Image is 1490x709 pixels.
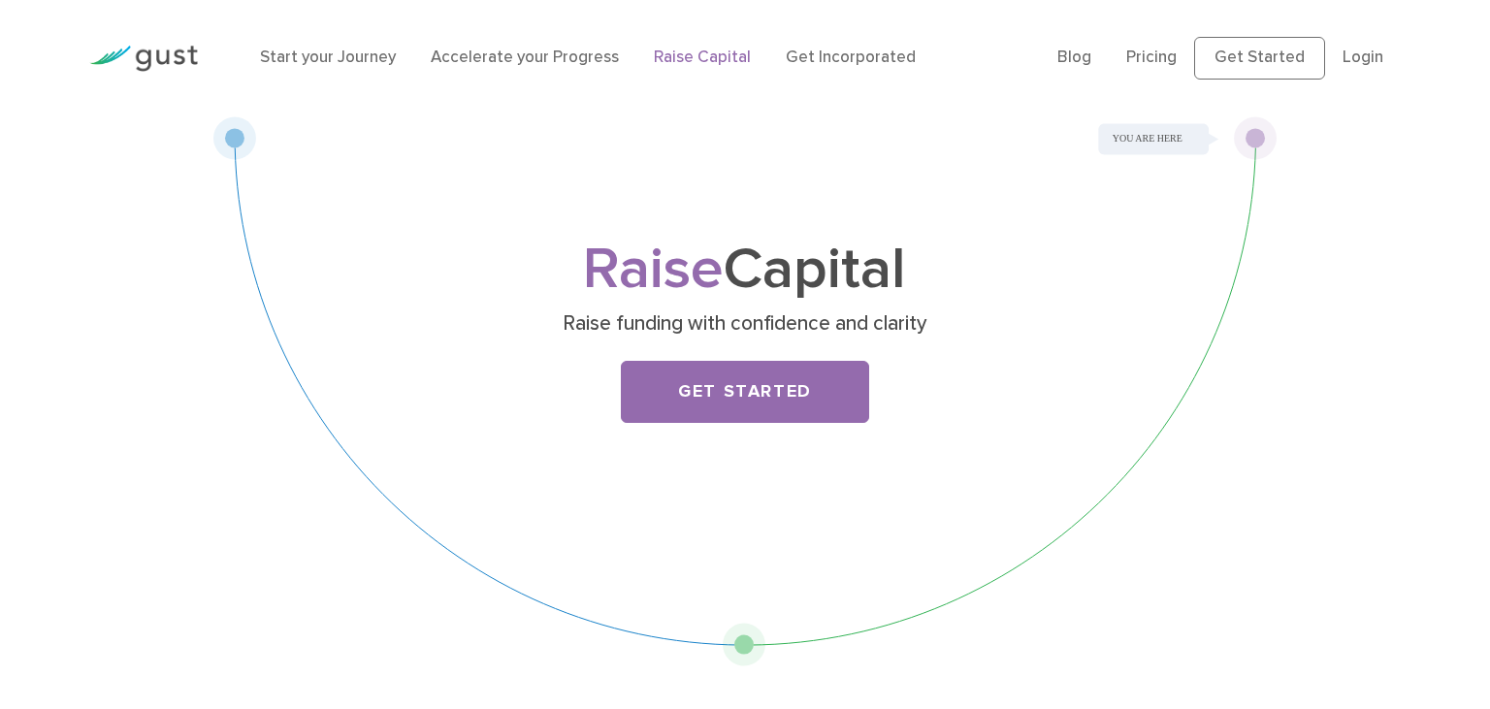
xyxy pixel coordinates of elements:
h1: Capital [362,243,1128,297]
a: Get Started [621,361,869,423]
a: Start your Journey [260,48,396,67]
span: Raise [583,235,724,304]
img: Gust Logo [89,46,198,72]
a: Get Incorporated [786,48,916,67]
a: Pricing [1126,48,1177,67]
a: Get Started [1194,37,1325,80]
a: Raise Capital [654,48,751,67]
a: Blog [1057,48,1091,67]
p: Raise funding with confidence and clarity [369,310,1120,338]
a: Accelerate your Progress [431,48,619,67]
a: Login [1343,48,1383,67]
